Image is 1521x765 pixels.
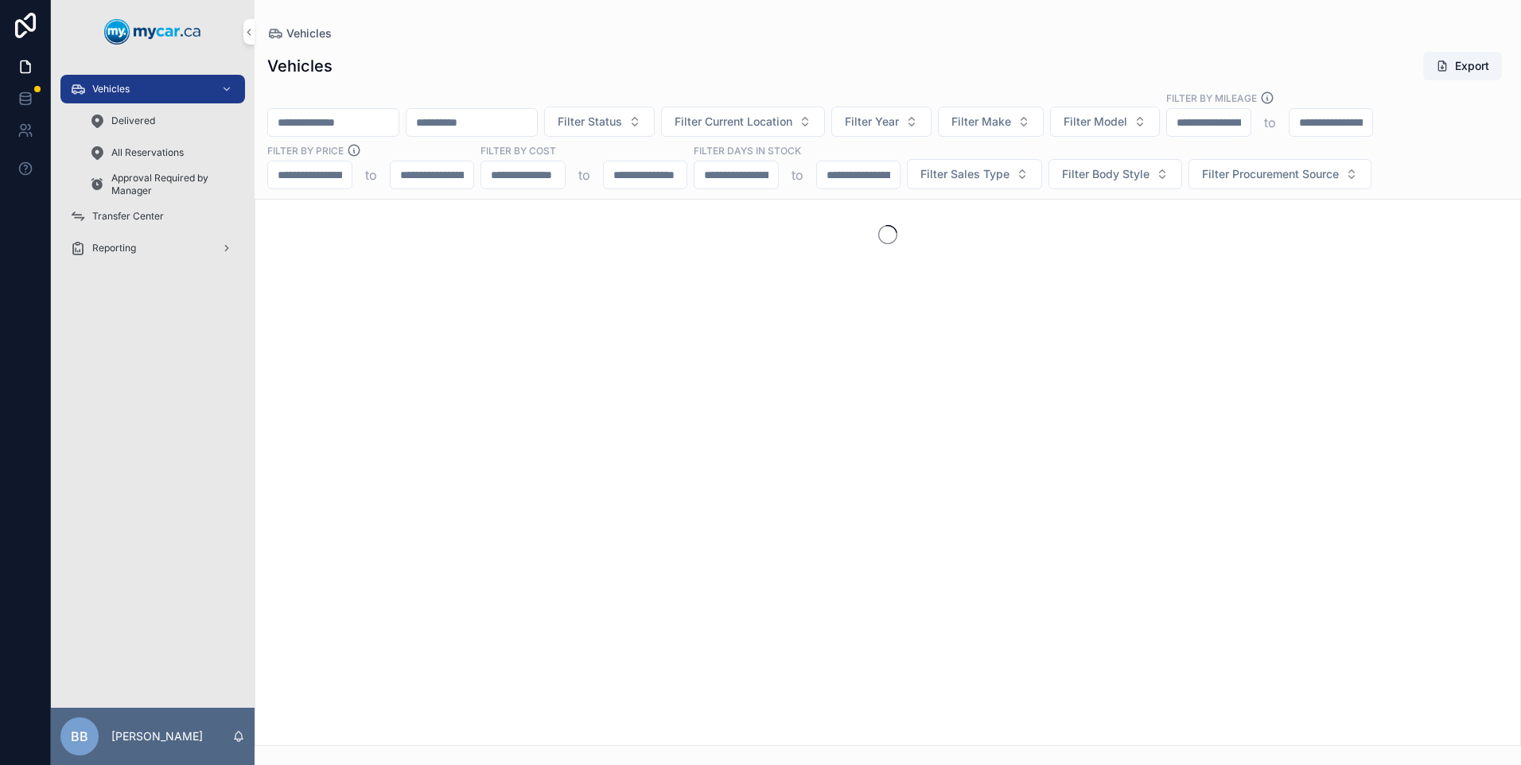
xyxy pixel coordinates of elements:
[80,138,245,167] a: All Reservations
[111,115,155,127] span: Delivered
[1202,166,1339,182] span: Filter Procurement Source
[831,107,932,137] button: Select Button
[71,727,88,746] span: BB
[104,19,201,45] img: App logo
[558,114,622,130] span: Filter Status
[1423,52,1502,80] button: Export
[365,165,377,184] p: to
[51,64,255,283] div: scrollable content
[792,165,803,184] p: to
[951,114,1011,130] span: Filter Make
[267,55,333,77] h1: Vehicles
[938,107,1044,137] button: Select Button
[80,170,245,199] a: Approval Required by Manager
[694,143,801,157] label: Filter Days In Stock
[111,728,203,744] p: [PERSON_NAME]
[1062,166,1150,182] span: Filter Body Style
[111,172,229,197] span: Approval Required by Manager
[845,114,899,130] span: Filter Year
[920,166,1009,182] span: Filter Sales Type
[60,202,245,231] a: Transfer Center
[60,75,245,103] a: Vehicles
[286,25,332,41] span: Vehicles
[1264,113,1276,132] p: to
[907,159,1042,189] button: Select Button
[544,107,655,137] button: Select Button
[675,114,792,130] span: Filter Current Location
[480,143,556,157] label: FILTER BY COST
[1188,159,1371,189] button: Select Button
[267,143,344,157] label: FILTER BY PRICE
[578,165,590,184] p: to
[267,25,332,41] a: Vehicles
[1064,114,1127,130] span: Filter Model
[661,107,825,137] button: Select Button
[60,234,245,262] a: Reporting
[92,210,164,223] span: Transfer Center
[111,146,184,159] span: All Reservations
[1050,107,1160,137] button: Select Button
[80,107,245,135] a: Delivered
[92,83,130,95] span: Vehicles
[1048,159,1182,189] button: Select Button
[92,242,136,254] span: Reporting
[1166,91,1257,105] label: Filter By Mileage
